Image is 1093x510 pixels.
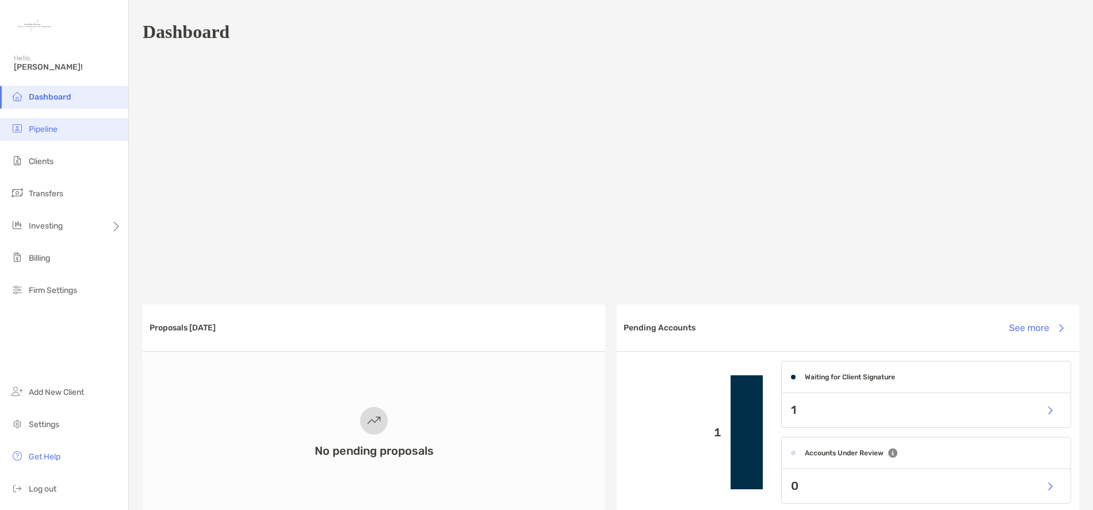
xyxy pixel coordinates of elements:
p: 0 [791,479,798,493]
img: add_new_client icon [10,385,24,398]
h4: Waiting for Client Signature [805,373,895,381]
img: investing icon [10,218,24,232]
span: Dashboard [29,92,71,102]
p: 1 [791,403,796,417]
span: Firm Settings [29,286,77,295]
img: transfers icon [10,186,24,200]
img: billing icon [10,250,24,264]
span: Clients [29,157,53,166]
span: [PERSON_NAME]! [14,62,121,72]
h1: Dashboard [143,21,230,43]
span: Log out [29,484,56,494]
span: Settings [29,420,59,429]
img: settings icon [10,417,24,431]
span: Pipeline [29,124,58,134]
img: dashboard icon [10,89,24,103]
img: clients icon [10,154,24,168]
button: See more [1000,315,1072,341]
span: Get Help [29,452,60,462]
img: get-help icon [10,449,24,463]
span: Transfers [29,189,63,199]
span: Investing [29,221,63,231]
h3: Proposals [DATE] [150,323,216,333]
h4: Accounts Under Review [805,449,884,457]
p: 1 [626,425,721,440]
span: Add New Client [29,387,84,397]
img: firm-settings icon [10,283,24,296]
h3: No pending proposals [315,444,434,458]
img: logout icon [10,481,24,495]
img: Zoe Logo [14,5,55,46]
span: Billing [29,253,50,263]
h3: Pending Accounts [624,323,695,333]
img: pipeline icon [10,121,24,135]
